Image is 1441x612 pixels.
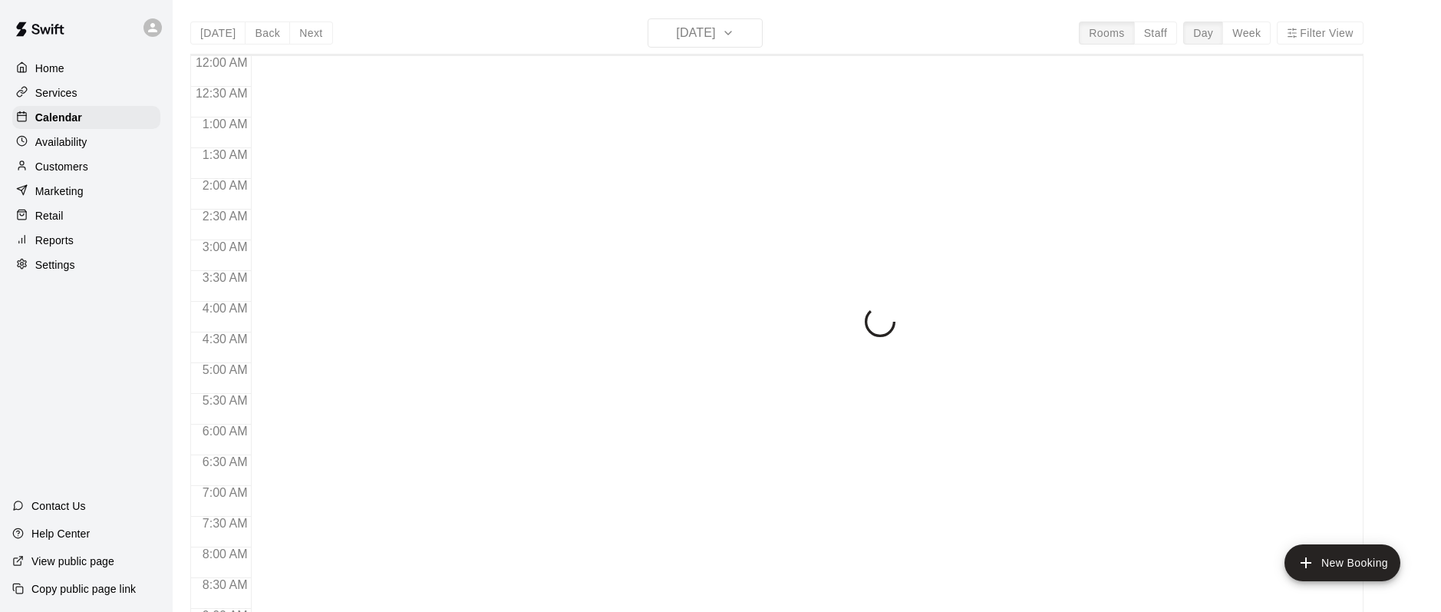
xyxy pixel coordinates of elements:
a: Home [12,57,160,80]
p: Home [35,61,64,76]
p: Marketing [35,184,84,199]
span: 12:00 AM [192,56,252,69]
p: Availability [35,134,87,150]
span: 3:30 AM [199,271,252,284]
span: 6:30 AM [199,455,252,468]
p: Reports [35,233,74,248]
span: 3:00 AM [199,240,252,253]
a: Settings [12,253,160,276]
a: Reports [12,229,160,252]
p: View public page [31,554,114,569]
button: add [1284,544,1400,581]
span: 8:30 AM [199,578,252,591]
span: 2:00 AM [199,179,252,192]
a: Retail [12,204,160,227]
span: 8:00 AM [199,547,252,561]
span: 6:00 AM [199,425,252,438]
p: Copy public page link [31,581,136,597]
p: Settings [35,257,75,273]
p: Retail [35,208,64,223]
p: Contact Us [31,498,86,514]
span: 4:30 AM [199,332,252,346]
p: Services [35,85,77,101]
span: 12:30 AM [192,87,252,100]
p: Calendar [35,110,82,125]
span: 7:00 AM [199,486,252,499]
span: 5:00 AM [199,363,252,376]
a: Calendar [12,106,160,129]
span: 2:30 AM [199,210,252,223]
span: 1:30 AM [199,148,252,161]
p: Customers [35,159,88,174]
span: 4:00 AM [199,302,252,315]
span: 7:30 AM [199,517,252,530]
a: Services [12,81,160,104]
a: Marketing [12,180,160,203]
a: Availability [12,131,160,154]
span: 5:30 AM [199,394,252,407]
p: Help Center [31,526,90,541]
span: 1:00 AM [199,117,252,131]
a: Customers [12,155,160,178]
